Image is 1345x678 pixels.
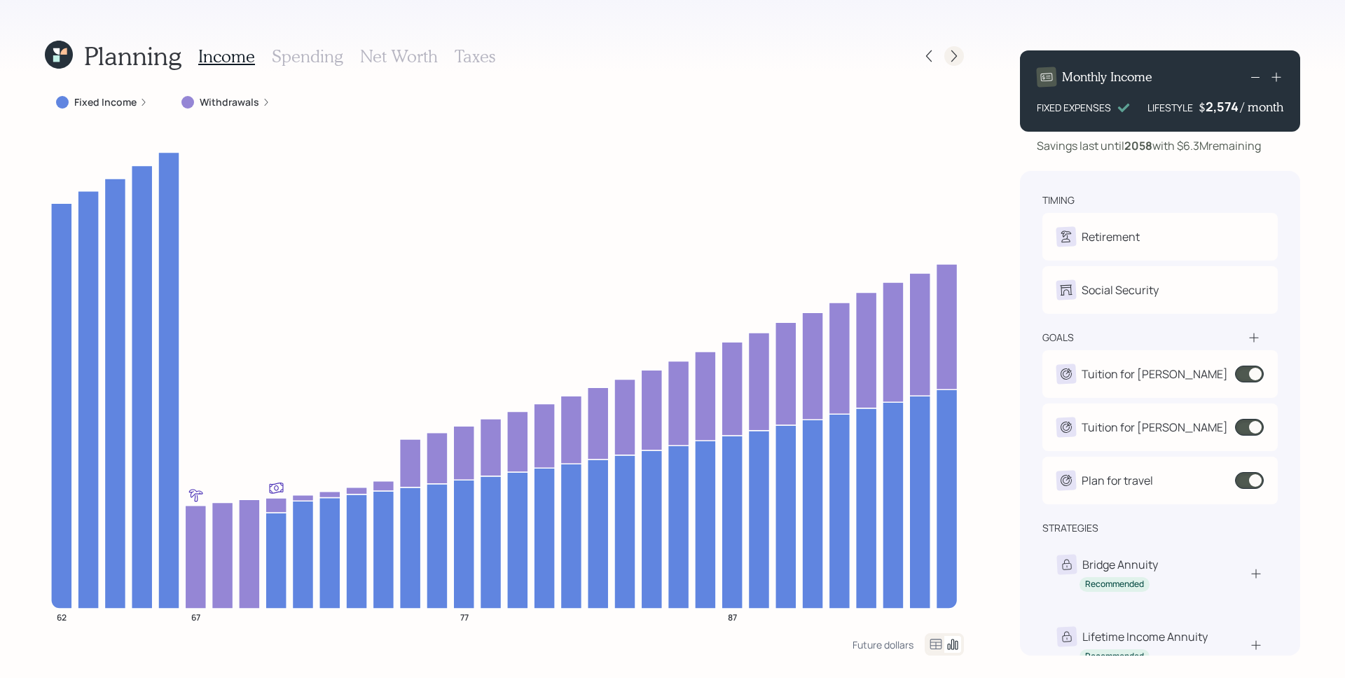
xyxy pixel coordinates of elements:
h3: Net Worth [360,46,438,67]
div: Lifetime Income Annuity [1082,628,1208,645]
h1: Planning [84,41,181,71]
div: Plan for travel [1082,472,1153,489]
h3: Spending [272,46,343,67]
div: Tuition for [PERSON_NAME] [1082,366,1228,382]
div: Savings last until with $6.3M remaining [1037,137,1261,154]
h3: Income [198,46,255,67]
div: Recommended [1085,651,1144,663]
div: Social Security [1082,282,1159,298]
div: Bridge Annuity [1082,556,1158,573]
label: Fixed Income [74,95,137,109]
label: Withdrawals [200,95,259,109]
div: Recommended [1085,579,1144,590]
div: FIXED EXPENSES [1037,100,1111,115]
div: LIFESTYLE [1147,100,1193,115]
div: Future dollars [853,638,913,651]
tspan: 87 [728,611,737,623]
tspan: 77 [460,611,469,623]
tspan: 62 [57,611,67,623]
div: 2,574 [1206,98,1241,115]
div: goals [1042,331,1074,345]
h4: / month [1241,99,1283,115]
h3: Taxes [455,46,495,67]
h4: $ [1199,99,1206,115]
div: strategies [1042,521,1098,535]
h4: Monthly Income [1062,69,1152,85]
div: timing [1042,193,1075,207]
b: 2058 [1124,138,1152,153]
tspan: 67 [191,611,200,623]
div: Retirement [1082,228,1140,245]
div: Tuition for [PERSON_NAME] [1082,419,1228,436]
